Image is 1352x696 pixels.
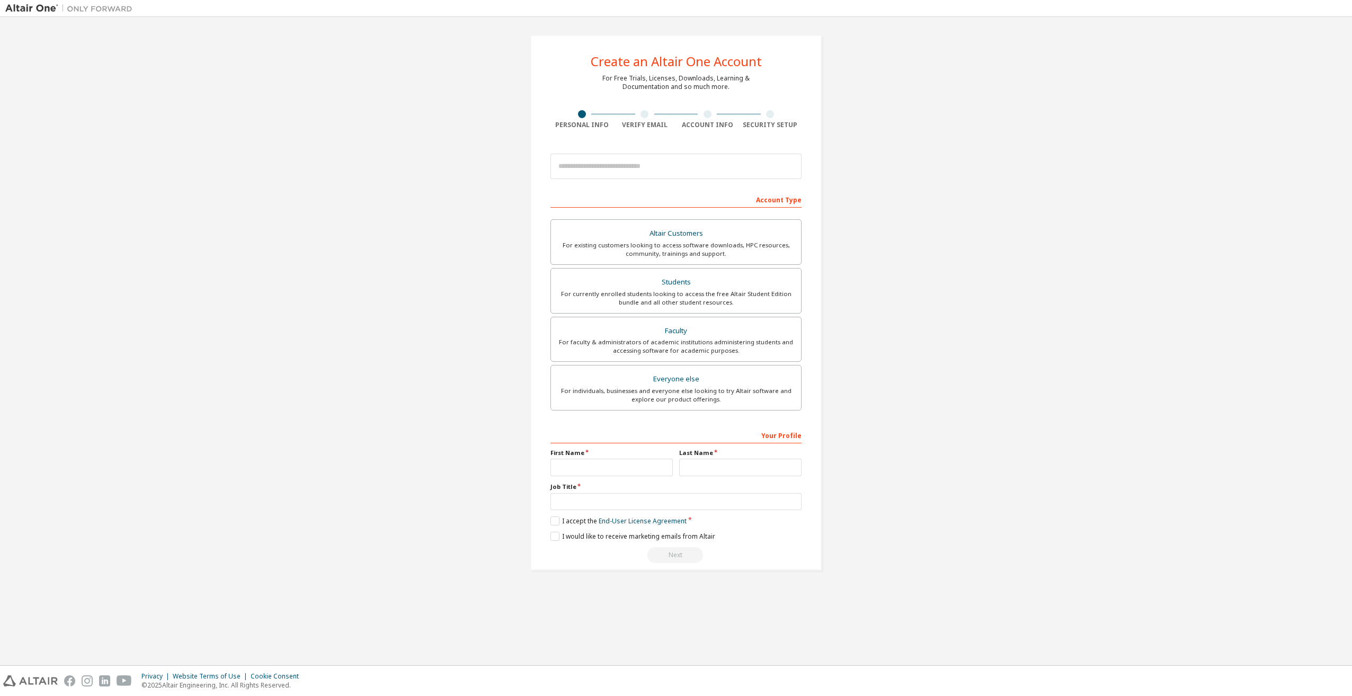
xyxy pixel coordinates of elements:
[550,121,613,129] div: Personal Info
[557,241,795,258] div: For existing customers looking to access software downloads, HPC resources, community, trainings ...
[676,121,739,129] div: Account Info
[550,191,802,208] div: Account Type
[550,547,802,563] div: Read and acccept EULA to continue
[557,275,795,290] div: Students
[599,516,687,525] a: End-User License Agreement
[557,387,795,404] div: For individuals, businesses and everyone else looking to try Altair software and explore our prod...
[99,675,110,686] img: linkedin.svg
[679,449,802,457] label: Last Name
[739,121,802,129] div: Security Setup
[550,516,687,525] label: I accept the
[602,74,750,91] div: For Free Trials, Licenses, Downloads, Learning & Documentation and so much more.
[591,55,762,68] div: Create an Altair One Account
[550,483,802,491] label: Job Title
[251,672,305,681] div: Cookie Consent
[173,672,251,681] div: Website Terms of Use
[557,226,795,241] div: Altair Customers
[550,426,802,443] div: Your Profile
[613,121,677,129] div: Verify Email
[557,372,795,387] div: Everyone else
[141,672,173,681] div: Privacy
[550,532,715,541] label: I would like to receive marketing emails from Altair
[557,324,795,338] div: Faculty
[5,3,138,14] img: Altair One
[117,675,132,686] img: youtube.svg
[557,290,795,307] div: For currently enrolled students looking to access the free Altair Student Edition bundle and all ...
[557,338,795,355] div: For faculty & administrators of academic institutions administering students and accessing softwa...
[82,675,93,686] img: instagram.svg
[3,675,58,686] img: altair_logo.svg
[64,675,75,686] img: facebook.svg
[141,681,305,690] p: © 2025 Altair Engineering, Inc. All Rights Reserved.
[550,449,673,457] label: First Name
